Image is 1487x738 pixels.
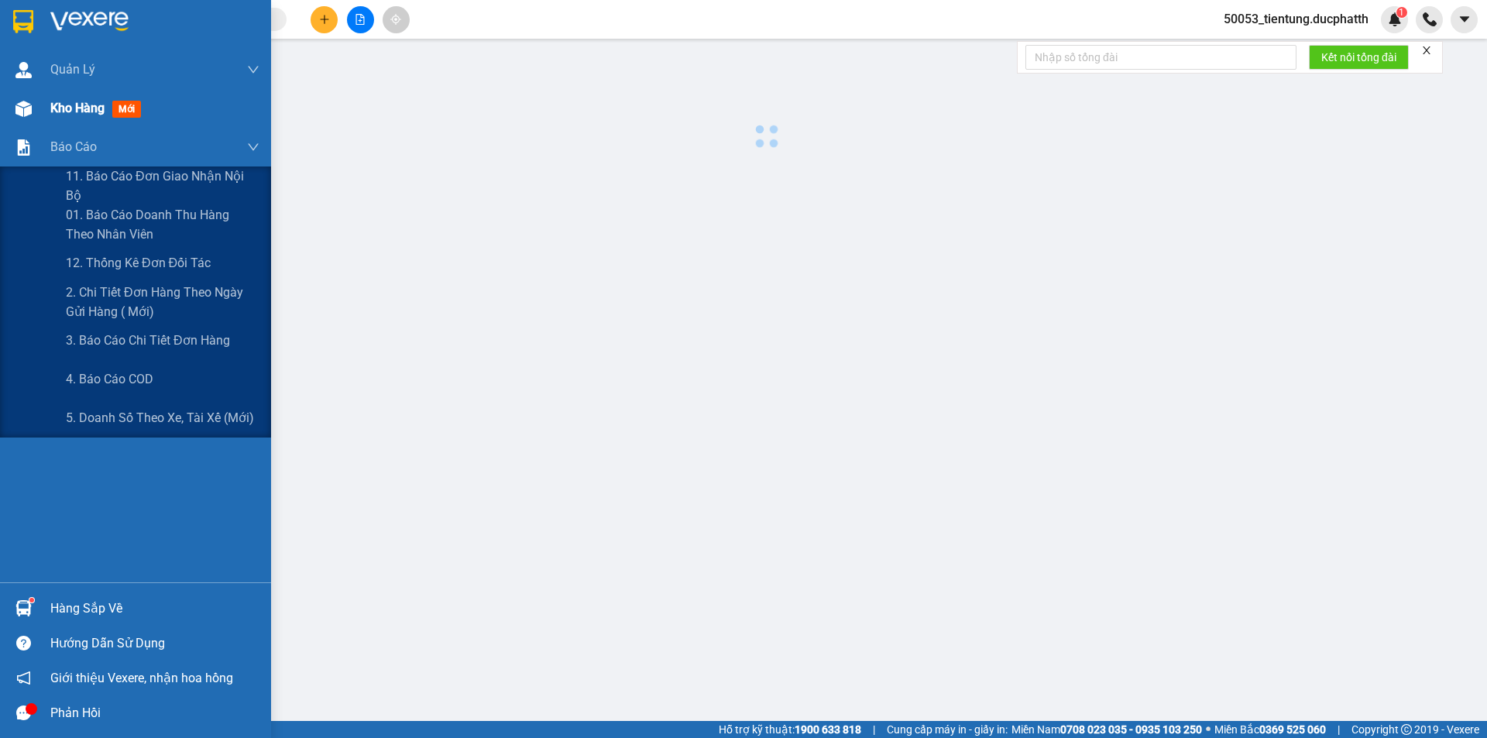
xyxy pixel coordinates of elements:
[1338,721,1340,738] span: |
[1259,723,1326,736] strong: 0369 525 060
[1399,7,1404,18] span: 1
[50,60,95,79] span: Quản Lý
[795,723,861,736] strong: 1900 633 818
[50,137,97,156] span: Báo cáo
[1060,723,1202,736] strong: 0708 023 035 - 0935 103 250
[1451,6,1478,33] button: caret-down
[29,598,34,602] sup: 1
[247,64,259,76] span: down
[873,721,875,738] span: |
[383,6,410,33] button: aim
[1206,726,1211,733] span: ⚪️
[1423,12,1437,26] img: phone-icon
[16,671,31,685] span: notification
[16,705,31,720] span: message
[390,14,401,25] span: aim
[1458,12,1472,26] span: caret-down
[1025,45,1296,70] input: Nhập số tổng đài
[247,141,259,153] span: down
[66,253,211,273] span: 12. Thống kê đơn đối tác
[1321,49,1396,66] span: Kết nối tổng đài
[66,331,230,350] span: 3. Báo cáo chi tiết đơn hàng
[311,6,338,33] button: plus
[13,10,33,33] img: logo-vxr
[355,14,366,25] span: file-add
[347,6,374,33] button: file-add
[16,636,31,650] span: question-circle
[66,369,153,389] span: 4. Báo cáo COD
[319,14,330,25] span: plus
[50,702,259,725] div: Phản hồi
[50,597,259,620] div: Hàng sắp về
[50,101,105,115] span: Kho hàng
[15,600,32,616] img: warehouse-icon
[15,101,32,117] img: warehouse-icon
[15,62,32,78] img: warehouse-icon
[66,408,254,427] span: 5. Doanh số theo xe, tài xế (mới)
[1401,724,1412,735] span: copyright
[1309,45,1409,70] button: Kết nối tổng đài
[66,205,259,244] span: 01. Báo cáo doanh thu hàng theo nhân viên
[1211,9,1381,29] span: 50053_tientung.ducphatth
[50,632,259,655] div: Hướng dẫn sử dụng
[1421,45,1432,56] span: close
[112,101,141,118] span: mới
[15,139,32,156] img: solution-icon
[1388,12,1402,26] img: icon-new-feature
[1011,721,1202,738] span: Miền Nam
[66,283,259,321] span: 2. Chi tiết đơn hàng theo ngày gửi hàng ( mới)
[719,721,861,738] span: Hỗ trợ kỹ thuật:
[1214,721,1326,738] span: Miền Bắc
[1396,7,1407,18] sup: 1
[887,721,1008,738] span: Cung cấp máy in - giấy in:
[50,668,233,688] span: Giới thiệu Vexere, nhận hoa hồng
[66,166,259,205] span: 11. Báo cáo đơn giao nhận nội bộ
